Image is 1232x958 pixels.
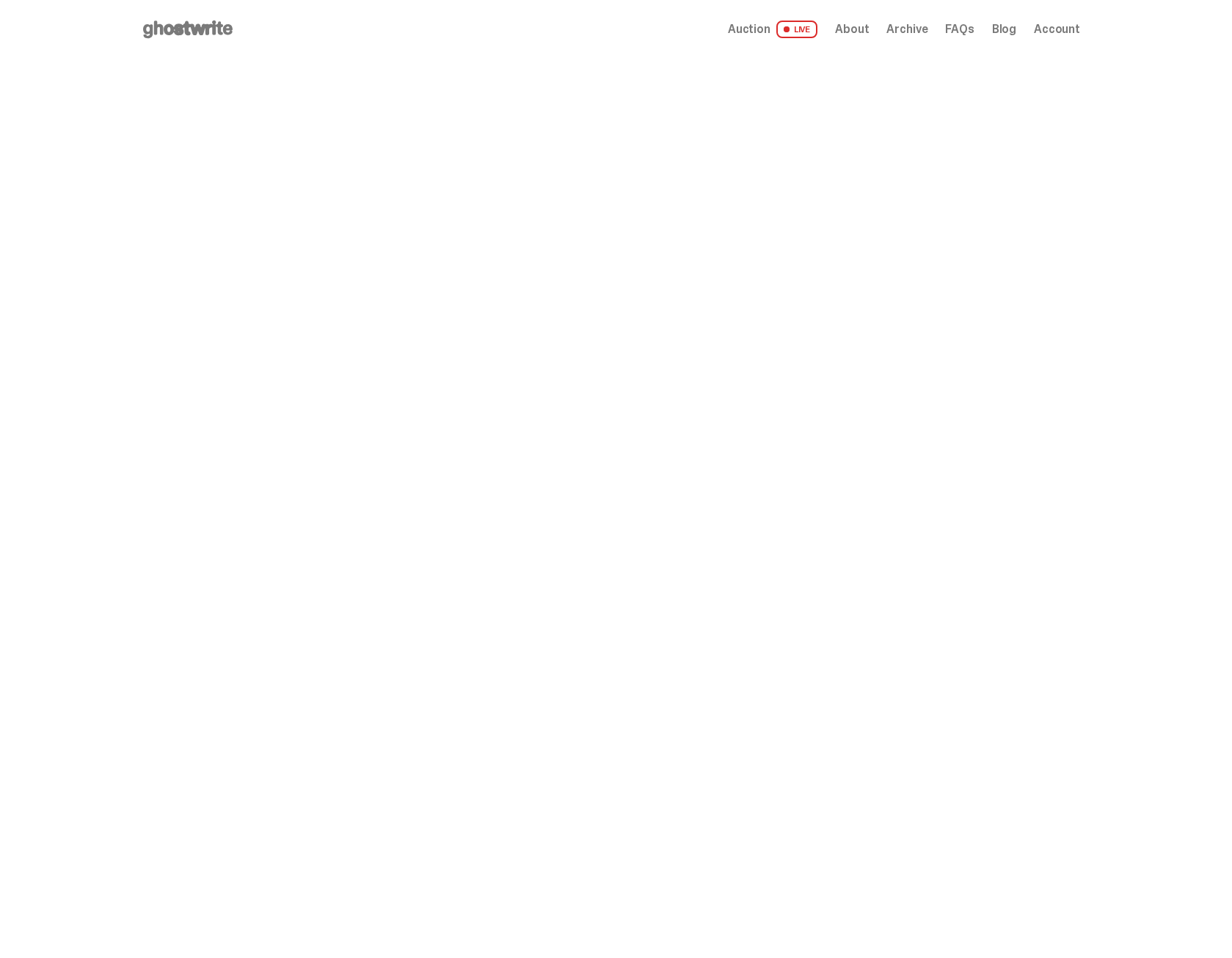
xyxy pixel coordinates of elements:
[886,23,927,35] a: Archive
[1034,23,1080,35] a: Account
[728,23,770,35] span: Auction
[992,23,1016,35] a: Blog
[945,23,974,35] a: FAQs
[728,21,817,38] a: Auction LIVE
[776,21,818,38] span: LIVE
[835,23,869,35] a: About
